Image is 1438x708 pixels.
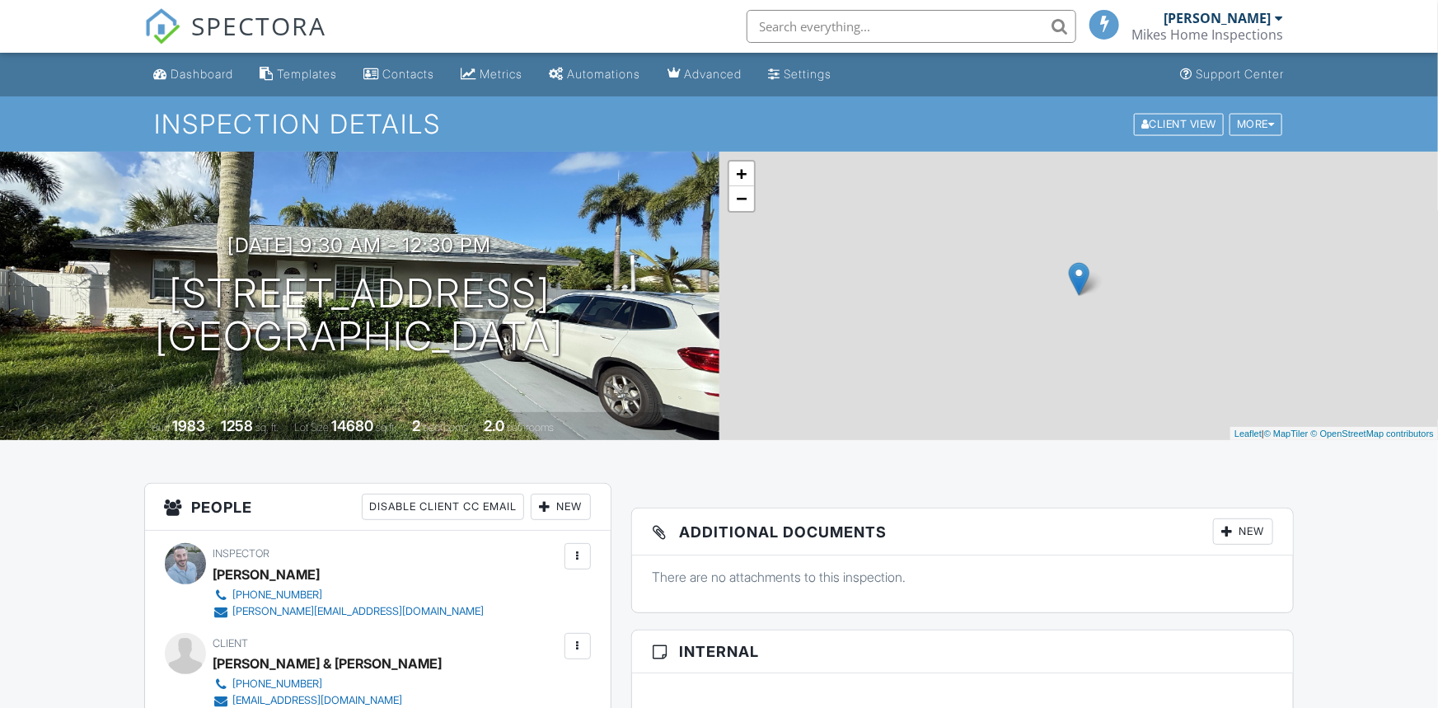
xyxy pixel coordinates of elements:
[213,651,443,676] div: [PERSON_NAME] & [PERSON_NAME]
[171,67,234,81] div: Dashboard
[531,494,591,520] div: New
[423,421,468,434] span: bedrooms
[145,484,611,531] h3: People
[632,509,1293,556] h3: Additional Documents
[480,67,523,81] div: Metrics
[213,603,485,620] a: [PERSON_NAME][EMAIL_ADDRESS][DOMAIN_NAME]
[484,417,504,434] div: 2.0
[221,417,253,434] div: 1258
[1234,429,1262,438] a: Leaflet
[1197,67,1285,81] div: Support Center
[632,631,1293,673] h3: Internal
[213,547,270,560] span: Inspector
[172,417,205,434] div: 1983
[233,678,323,691] div: [PHONE_NUMBER]
[455,59,530,90] a: Metrics
[1174,59,1291,90] a: Support Center
[685,67,742,81] div: Advanced
[762,59,839,90] a: Settings
[294,421,329,434] span: Lot Size
[1164,10,1272,26] div: [PERSON_NAME]
[412,417,420,434] div: 2
[213,587,485,603] a: [PHONE_NUMBER]
[507,421,554,434] span: bathrooms
[729,162,754,186] a: Zoom in
[213,637,249,649] span: Client
[383,67,435,81] div: Contacts
[255,421,279,434] span: sq. ft.
[729,186,754,211] a: Zoom out
[1132,26,1284,43] div: Mikes Home Inspections
[144,8,180,45] img: The Best Home Inspection Software - Spectora
[661,59,749,90] a: Advanced
[358,59,442,90] a: Contacts
[376,421,396,434] span: sq.ft.
[233,694,403,707] div: [EMAIL_ADDRESS][DOMAIN_NAME]
[227,234,491,256] h3: [DATE] 9:30 am - 12:30 pm
[155,272,564,359] h1: [STREET_ADDRESS] [GEOGRAPHIC_DATA]
[568,67,641,81] div: Automations
[1264,429,1309,438] a: © MapTiler
[543,59,648,90] a: Automations (Basic)
[233,588,323,602] div: [PHONE_NUMBER]
[1213,518,1273,545] div: New
[652,568,1273,586] p: There are no attachments to this inspection.
[785,67,832,81] div: Settings
[1230,427,1438,441] div: |
[144,22,327,57] a: SPECTORA
[152,421,170,434] span: Built
[1230,113,1282,135] div: More
[192,8,327,43] span: SPECTORA
[233,605,485,618] div: [PERSON_NAME][EMAIL_ADDRESS][DOMAIN_NAME]
[1311,429,1434,438] a: © OpenStreetMap contributors
[254,59,344,90] a: Templates
[213,676,429,692] a: [PHONE_NUMBER]
[278,67,338,81] div: Templates
[1132,117,1228,129] a: Client View
[747,10,1076,43] input: Search everything...
[148,59,241,90] a: Dashboard
[154,110,1283,138] h1: Inspection Details
[362,494,524,520] div: Disable Client CC Email
[213,562,321,587] div: [PERSON_NAME]
[331,417,373,434] div: 14680
[1134,113,1224,135] div: Client View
